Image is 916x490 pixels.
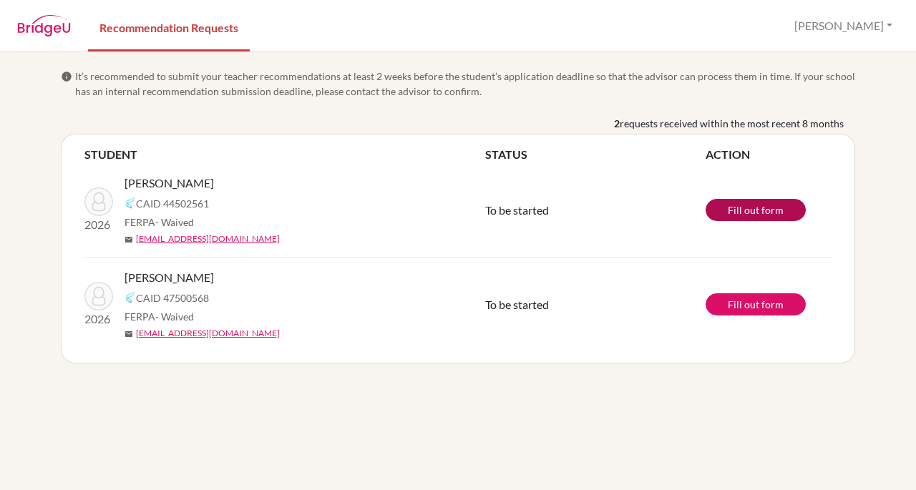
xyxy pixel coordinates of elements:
[620,116,844,131] span: requests received within the most recent 8 months
[75,69,855,99] span: It’s recommended to submit your teacher recommendations at least 2 weeks before the student’s app...
[136,327,280,340] a: [EMAIL_ADDRESS][DOMAIN_NAME]
[125,292,136,303] img: Common App logo
[155,310,194,323] span: - Waived
[788,12,899,39] button: [PERSON_NAME]
[125,175,214,192] span: [PERSON_NAME]
[84,310,113,328] p: 2026
[485,203,549,217] span: To be started
[125,235,133,244] span: mail
[136,232,280,245] a: [EMAIL_ADDRESS][DOMAIN_NAME]
[84,146,485,163] th: STUDENT
[84,187,113,216] img: Nakano, Marisu
[61,71,72,82] span: info
[136,196,209,211] span: CAID 44502561
[485,146,706,163] th: STATUS
[84,282,113,310] img: Poulin, Alice
[17,15,71,36] img: BridgeU logo
[125,269,214,286] span: [PERSON_NAME]
[125,309,194,324] span: FERPA
[155,216,194,228] span: - Waived
[706,146,832,163] th: ACTION
[88,2,250,52] a: Recommendation Requests
[84,216,113,233] p: 2026
[125,330,133,338] span: mail
[136,290,209,305] span: CAID 47500568
[614,116,620,131] b: 2
[125,215,194,230] span: FERPA
[485,298,549,311] span: To be started
[706,293,806,315] a: Fill out form
[125,197,136,209] img: Common App logo
[706,199,806,221] a: Fill out form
